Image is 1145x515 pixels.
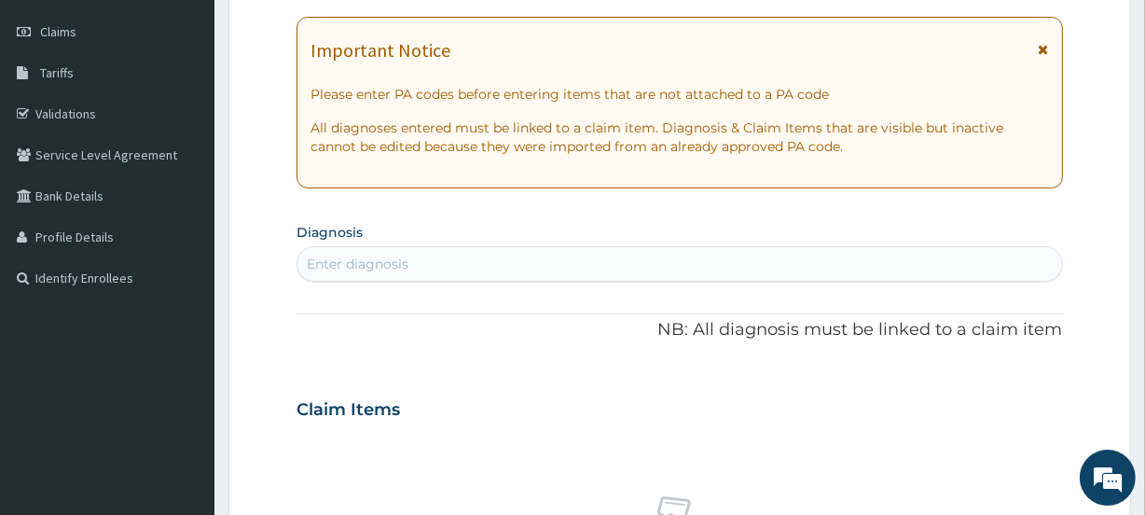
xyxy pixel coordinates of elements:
div: Enter diagnosis [307,255,408,273]
span: Tariffs [40,64,74,81]
h1: Important Notice [310,40,450,61]
p: Please enter PA codes before entering items that are not attached to a PA code [310,85,1048,104]
div: Chat with us now [97,104,313,129]
textarea: Type your message and hit 'Enter' [9,328,355,394]
span: Claims [40,23,76,40]
p: NB: All diagnosis must be linked to a claim item [297,318,1062,342]
div: Minimize live chat window [306,9,351,54]
span: We're online! [108,145,257,333]
p: All diagnoses entered must be linked to a claim item. Diagnosis & Claim Items that are visible bu... [310,118,1048,156]
label: Diagnosis [297,223,363,242]
img: d_794563401_company_1708531726252_794563401 [34,93,76,140]
h3: Claim Items [297,400,400,421]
